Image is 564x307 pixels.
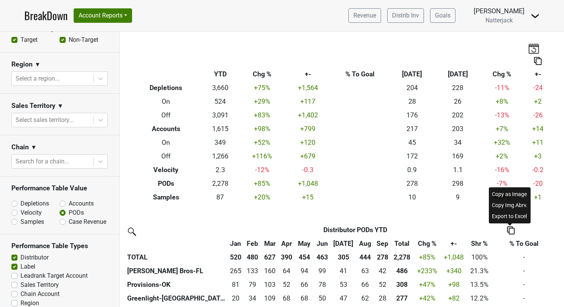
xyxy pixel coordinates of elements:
[435,95,481,109] td: 26
[11,60,33,68] h3: Region
[358,280,372,290] div: 66
[229,280,242,290] div: 81
[74,8,132,23] button: Account Reports
[125,291,227,305] th: Greenlight-[GEOGRAPHIC_DATA]
[261,250,279,264] th: 627
[507,226,515,234] img: Copy to clipboard
[11,143,29,151] h3: Chain
[374,264,391,278] td: 42
[523,136,552,150] td: +11
[125,278,227,291] th: Provisions-OK
[246,266,259,276] div: 133
[358,293,372,303] div: 62
[413,264,441,278] td: +233 %
[279,278,295,291] td: 52
[125,250,227,264] th: TOTAL
[201,109,239,122] td: 3,091
[131,136,201,150] th: On
[69,217,106,226] label: Case Revenue
[239,68,285,81] th: Chg %
[131,190,201,204] th: Samples
[331,237,356,250] th: Jul: activate to sort column ascending
[376,266,389,276] div: 42
[201,177,239,190] td: 2,278
[239,122,285,136] td: +98 %
[389,163,435,177] td: 0.9
[244,223,466,237] th: Distributor PODs YTD
[413,291,441,305] td: +42 %
[131,177,201,190] th: PODs
[315,266,329,276] div: 99
[296,293,312,303] div: 68
[523,68,552,81] th: +-
[315,280,329,290] div: 78
[389,177,435,190] td: 278
[389,136,435,150] td: 45
[201,136,239,150] td: 349
[285,95,331,109] td: +117
[332,293,354,303] div: 47
[430,8,455,23] a: Goals
[435,68,481,81] th: [DATE]
[534,57,542,65] img: Copy to clipboard
[474,6,525,16] div: [PERSON_NAME]
[239,163,285,177] td: -12 %
[490,200,529,211] div: Copy Img Abrv.
[490,211,529,222] div: Export to Excel
[485,17,513,24] span: Natterjack
[227,278,244,291] td: 81
[57,101,63,111] span: ▼
[201,149,239,163] td: 1,266
[391,264,413,278] th: 486
[244,264,261,278] td: 133
[531,11,540,21] img: Dropdown Menu
[20,271,88,280] label: Leadrank Target Account
[481,122,523,136] td: +7 %
[295,237,314,250] th: May: activate to sort column ascending
[244,237,261,250] th: Feb: activate to sort column ascending
[481,149,523,163] td: +2 %
[261,237,279,250] th: Mar: activate to sort column ascending
[435,149,481,163] td: 169
[466,264,492,278] td: 21.3%
[11,184,108,192] h3: Performance Table Value
[239,136,285,150] td: +52 %
[523,177,552,190] td: -20
[413,237,441,250] th: Chg %: activate to sort column ascending
[481,136,523,150] td: +32 %
[201,122,239,136] td: 1,615
[332,280,354,290] div: 53
[435,163,481,177] td: 1.1
[332,266,354,276] div: 41
[523,95,552,109] td: +2
[331,264,356,278] td: 41
[314,264,331,278] td: 99
[374,237,391,250] th: Sep: activate to sort column ascending
[131,95,201,109] th: On
[285,149,331,163] td: +679
[523,149,552,163] td: +3
[441,237,466,250] th: +-: activate to sort column ascending
[285,109,331,122] td: +1,402
[389,81,435,95] td: 204
[20,217,44,226] label: Samples
[435,136,481,150] td: 34
[280,280,293,290] div: 52
[314,291,331,305] td: 50
[331,278,356,291] td: 53
[523,122,552,136] td: +14
[393,266,411,276] div: 486
[31,143,37,152] span: ▼
[481,177,523,190] td: -7 %
[20,208,42,217] label: Velocity
[201,163,239,177] td: 2.3
[244,250,261,264] th: 480
[314,237,331,250] th: Jun: activate to sort column ascending
[69,199,94,208] label: Accounts
[285,177,331,190] td: +1,048
[261,278,279,291] td: 103
[131,149,201,163] th: Off
[391,237,413,250] th: Total: activate to sort column ascending
[419,253,435,261] span: +85%
[389,122,435,136] td: 217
